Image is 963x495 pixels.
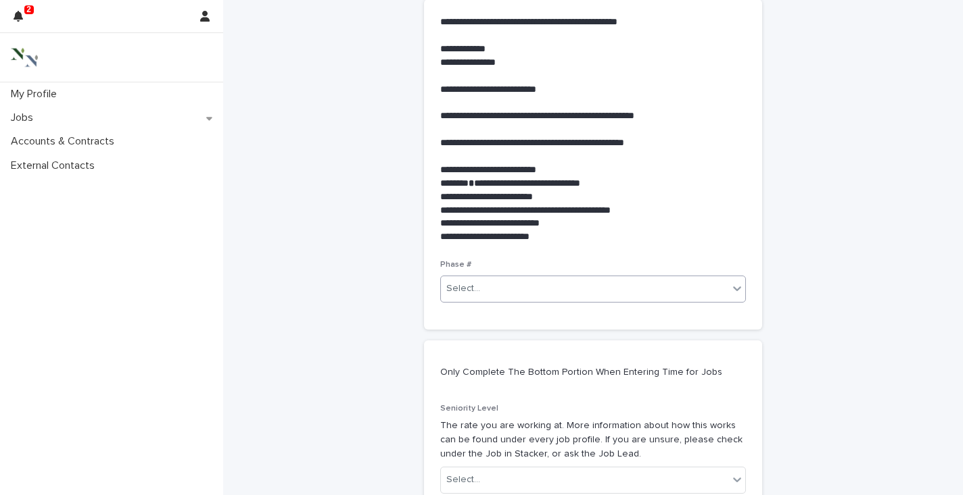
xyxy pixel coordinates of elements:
[5,135,125,148] p: Accounts & Contracts
[5,159,105,172] p: External Contacts
[26,5,31,14] p: 2
[446,282,480,296] div: Select...
[440,366,741,378] p: Only Complete The Bottom Portion When Entering Time for Jobs
[5,88,68,101] p: My Profile
[440,405,498,413] span: Seniority Level
[440,261,471,269] span: Phase #
[5,111,44,124] p: Jobs
[446,473,480,487] div: Select...
[11,44,38,71] img: 3bAFpBnQQY6ys9Fa9hsD
[14,8,31,32] div: 2
[440,419,746,461] p: The rate you are working at. More information about how this works can be found under every job p...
